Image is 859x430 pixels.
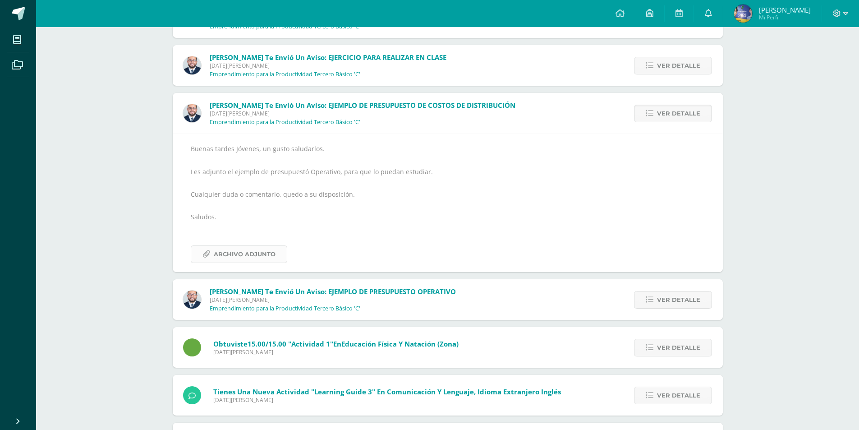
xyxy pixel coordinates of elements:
[183,104,201,122] img: eaa624bfc361f5d4e8a554d75d1a3cf6.png
[210,119,360,126] p: Emprendimiento para la Productividad Tercero Básico 'C'
[248,339,286,348] span: 15.00/15.00
[657,291,700,308] span: Ver detalle
[288,339,333,348] span: "Actividad 1"
[210,101,515,110] span: [PERSON_NAME] te envió un aviso: EJEMPLO DE PRESUPUESTO DE COSTOS DE DISTRIBUCIÓN
[191,143,705,263] div: Buenas tardes Jóvenes, un gusto saludarlos. Les adjunto el ejemplo de presupuestó Operativo, para...
[759,5,811,14] span: [PERSON_NAME]
[213,396,561,404] span: [DATE][PERSON_NAME]
[341,339,459,348] span: Educación Física y Natación (Zona)
[213,387,561,396] span: Tienes una nueva actividad "Learning Guide 3" En Comunicación y Lenguaje, Idioma Extranjero Inglés
[657,387,700,404] span: Ver detalle
[210,71,360,78] p: Emprendimiento para la Productividad Tercero Básico 'C'
[210,287,456,296] span: [PERSON_NAME] te envió un aviso: EJEMPLO DE PRESUPUESTO OPERATIVO
[183,56,201,74] img: eaa624bfc361f5d4e8a554d75d1a3cf6.png
[210,62,446,69] span: [DATE][PERSON_NAME]
[214,246,276,263] span: Archivo Adjunto
[210,305,360,312] p: Emprendimiento para la Productividad Tercero Básico 'C'
[657,57,700,74] span: Ver detalle
[734,5,752,23] img: 1b94868c2fb4f6c996ec507560c9af05.png
[213,348,459,356] span: [DATE][PERSON_NAME]
[210,53,446,62] span: [PERSON_NAME] te envió un aviso: EJERCICIO PARA REALIZAR EN CLASE
[213,339,459,348] span: Obtuviste en
[191,245,287,263] a: Archivo Adjunto
[210,110,515,117] span: [DATE][PERSON_NAME]
[210,296,456,304] span: [DATE][PERSON_NAME]
[657,339,700,356] span: Ver detalle
[657,105,700,122] span: Ver detalle
[759,14,811,21] span: Mi Perfil
[183,291,201,309] img: eaa624bfc361f5d4e8a554d75d1a3cf6.png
